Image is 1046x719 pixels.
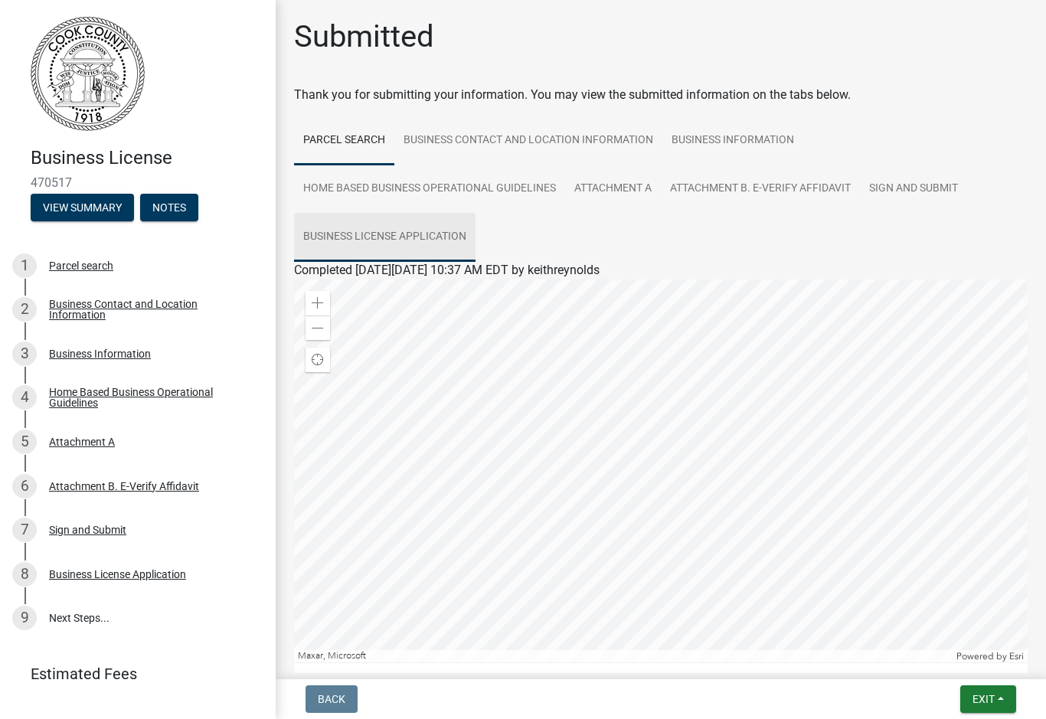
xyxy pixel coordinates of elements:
a: Home Based Business Operational Guidelines [294,165,565,214]
div: Attachment A [49,436,115,447]
a: Sign and Submit [860,165,967,214]
a: Business Information [662,116,803,165]
div: 5 [12,430,37,454]
div: Zoom in [306,291,330,315]
a: Parcel search [294,116,394,165]
button: Notes [140,194,198,221]
img: Cook County, Georgia [31,16,145,131]
div: Zoom out [306,315,330,340]
div: Business Contact and Location Information [49,299,251,320]
div: Thank you for submitting your information. You may view the submitted information on the tabs below. [294,86,1028,104]
span: Exit [972,693,995,705]
wm-modal-confirm: Notes [140,202,198,214]
div: Attachment B. E-Verify Affidavit [49,481,199,492]
div: Powered by [953,650,1028,662]
span: Completed [DATE][DATE] 10:37 AM EDT by keithreynolds [294,263,600,277]
div: 9 [12,606,37,630]
button: View Summary [31,194,134,221]
div: Find my location [306,348,330,372]
div: 7 [12,518,37,542]
td: Address [404,663,583,701]
td: City [583,663,639,701]
td: OwnerName [639,663,958,701]
div: Parcel search [49,260,113,271]
div: 3 [12,342,37,366]
wm-modal-confirm: Summary [31,202,134,214]
span: 470517 [31,175,245,190]
a: Business License Application [294,213,476,262]
h1: Submitted [294,18,434,55]
div: Home Based Business Operational Guidelines [49,387,251,408]
div: 6 [12,474,37,498]
div: Maxar, Microsoft [294,650,953,662]
span: Back [318,693,345,705]
td: ParcelID [294,663,404,701]
h4: Business License [31,147,263,169]
button: Exit [960,685,1016,713]
button: Back [306,685,358,713]
a: Attachment B. E-Verify Affidavit [661,165,860,214]
a: Estimated Fees [12,659,251,689]
div: Business Information [49,348,151,359]
a: Esri [1009,651,1024,662]
a: Attachment A [565,165,661,214]
div: Business License Application [49,569,186,580]
div: 1 [12,253,37,278]
a: Business Contact and Location Information [394,116,662,165]
div: Sign and Submit [49,525,126,535]
td: Acres [958,663,1028,701]
div: 8 [12,562,37,587]
div: 2 [12,297,37,322]
div: 4 [12,385,37,410]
